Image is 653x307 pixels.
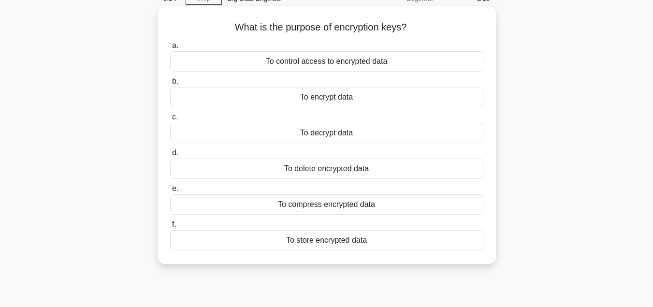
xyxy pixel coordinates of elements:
[169,21,484,34] h5: What is the purpose of encryption keys?
[172,77,178,85] span: b.
[172,41,178,49] span: a.
[172,113,178,121] span: c.
[172,220,176,228] span: f.
[170,51,483,72] div: To control access to encrypted data
[170,230,483,250] div: To store encrypted data
[172,184,178,192] span: e.
[172,148,178,157] span: d.
[170,123,483,143] div: To decrypt data
[170,159,483,179] div: To delete encrypted data
[170,194,483,215] div: To compress encrypted data
[170,87,483,107] div: To encrypt data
